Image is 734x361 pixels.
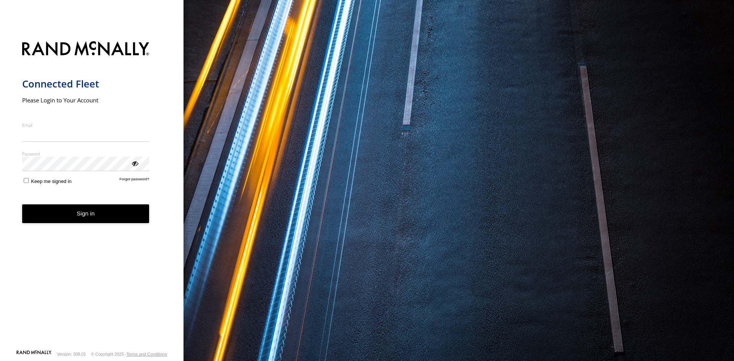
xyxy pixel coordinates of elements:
label: Password [22,151,149,157]
div: ViewPassword [131,159,138,167]
span: Keep me signed in [31,178,71,184]
div: © Copyright 2025 - [91,352,167,356]
a: Forgot password? [120,177,149,184]
div: Version: 308.01 [57,352,86,356]
h1: Connected Fleet [22,78,149,90]
a: Visit our Website [16,350,52,358]
button: Sign in [22,204,149,223]
a: Terms and Conditions [127,352,167,356]
h2: Please Login to Your Account [22,96,149,104]
form: main [22,37,162,350]
input: Keep me signed in [24,178,29,183]
img: Rand McNally [22,40,149,59]
label: Email [22,122,149,128]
